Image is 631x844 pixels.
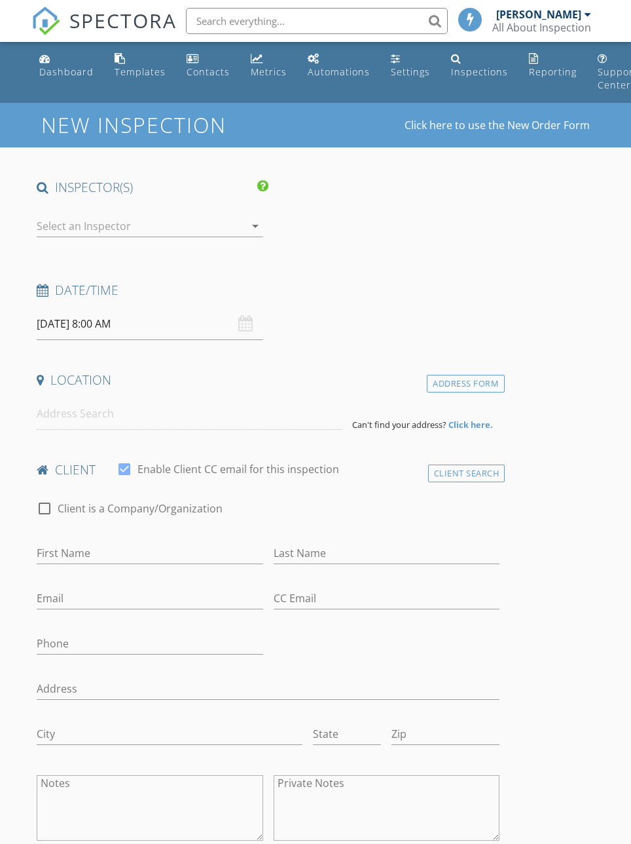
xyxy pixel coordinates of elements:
div: Address Form [427,375,505,393]
i: arrow_drop_down [247,218,263,234]
a: Contacts [181,47,235,85]
strong: Click here. [448,419,493,431]
h4: Location [37,372,499,389]
div: Client Search [428,465,505,482]
div: [PERSON_NAME] [496,8,581,21]
span: Can't find your address? [352,419,446,431]
div: Automations [308,66,370,78]
div: Metrics [251,66,287,78]
a: Reporting [524,47,582,85]
a: Automations (Basic) [302,47,375,85]
div: Templates [115,66,166,78]
a: Click here to use the New Order Form [405,120,590,130]
div: Contacts [187,66,230,78]
h1: New Inspection [41,113,331,136]
h4: client [37,461,499,478]
input: Select date [37,308,262,340]
label: Client is a Company/Organization [58,502,223,515]
a: Inspections [446,47,513,85]
a: Templates [109,47,171,85]
input: Search everything... [186,8,448,34]
h4: INSPECTOR(S) [37,179,268,196]
div: All About Inspection [492,21,591,34]
a: Settings [386,47,435,85]
label: Enable Client CC email for this inspection [137,463,339,476]
div: Reporting [529,66,577,78]
a: Dashboard [34,47,99,85]
img: The Best Home Inspection Software - Spectora [31,7,60,35]
a: Metrics [245,47,292,85]
a: SPECTORA [31,18,177,45]
h4: Date/Time [37,282,499,299]
div: Dashboard [39,66,94,78]
div: Inspections [451,66,508,78]
span: SPECTORA [69,7,177,34]
input: Address Search [37,398,342,430]
div: Settings [391,66,430,78]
